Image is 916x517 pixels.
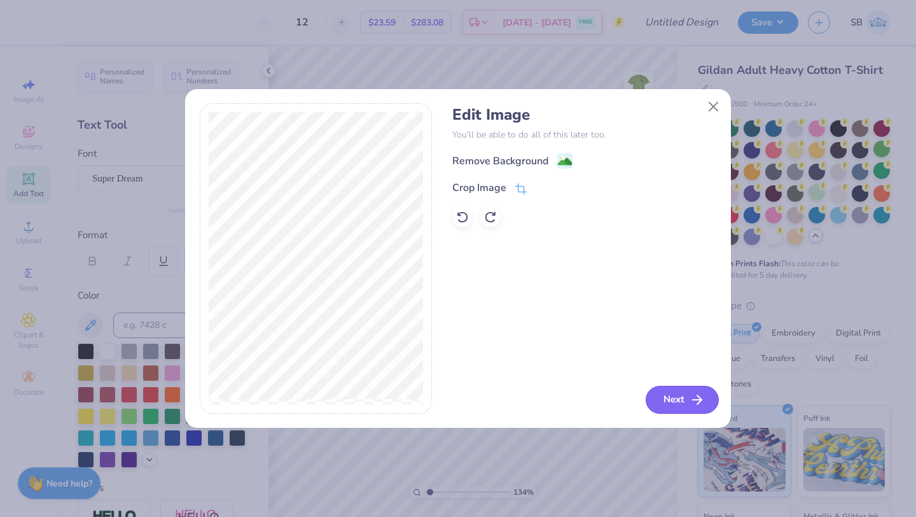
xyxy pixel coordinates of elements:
[452,180,506,195] div: Crop Image
[702,94,726,118] button: Close
[452,106,716,124] h4: Edit Image
[452,153,548,169] div: Remove Background
[646,386,719,414] button: Next
[452,128,716,141] p: You’ll be able to do all of this later too.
